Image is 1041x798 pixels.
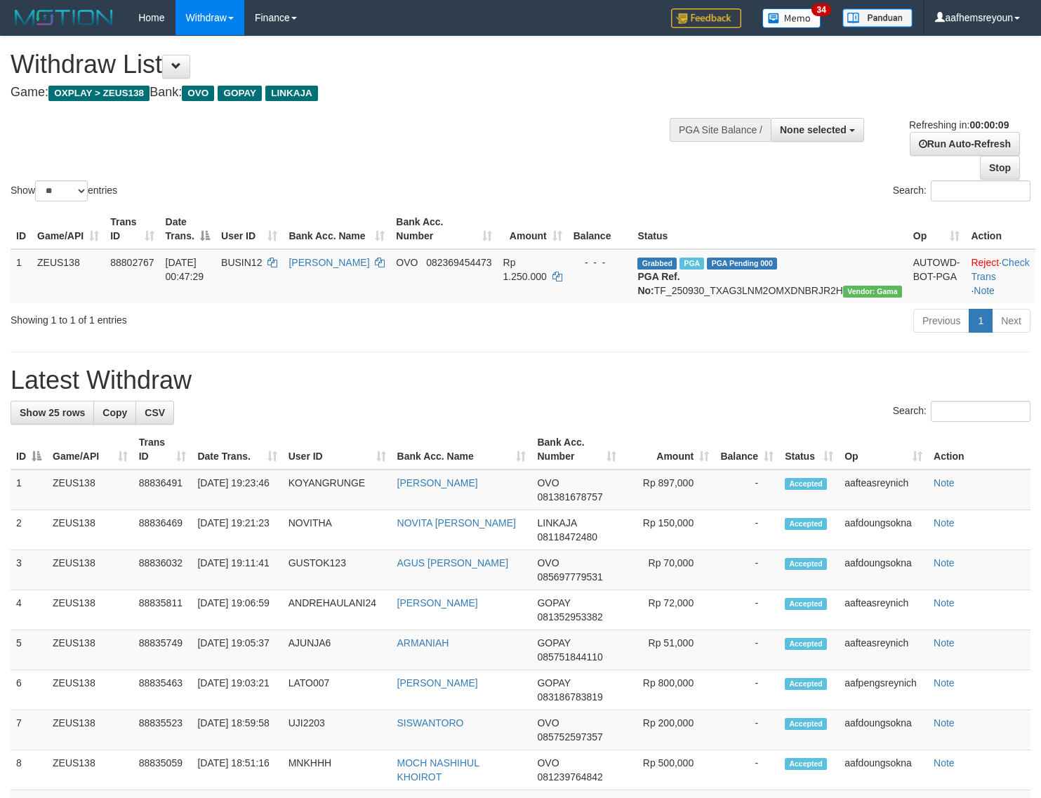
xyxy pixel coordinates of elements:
[531,430,621,470] th: Bank Acc. Number: activate to sort column ascending
[11,7,117,28] img: MOTION_logo.png
[934,557,955,568] a: Note
[133,550,192,590] td: 88836032
[11,401,94,425] a: Show 25 rows
[11,750,47,790] td: 8
[934,757,955,769] a: Note
[622,710,715,750] td: Rp 200,000
[265,86,318,101] span: LINKAJA
[133,710,192,750] td: 88835523
[160,209,216,249] th: Date Trans.: activate to sort column descending
[715,670,779,710] td: -
[785,758,827,770] span: Accepted
[785,678,827,690] span: Accepted
[839,590,928,630] td: aafteasreynich
[47,630,133,670] td: ZEUS138
[498,209,568,249] th: Amount: activate to sort column ascending
[390,209,497,249] th: Bank Acc. Number: activate to sort column ascending
[192,470,282,510] td: [DATE] 19:23:46
[715,710,779,750] td: -
[785,718,827,730] span: Accepted
[969,119,1009,131] strong: 00:00:09
[537,717,559,729] span: OVO
[622,630,715,670] td: Rp 51,000
[785,638,827,650] span: Accepted
[47,470,133,510] td: ZEUS138
[503,257,547,282] span: Rp 1.250.000
[11,590,47,630] td: 4
[11,470,47,510] td: 1
[133,630,192,670] td: 88835749
[780,124,847,135] span: None selected
[909,119,1009,131] span: Refreshing in:
[11,86,680,100] h4: Game: Bank:
[32,209,105,249] th: Game/API: activate to sort column ascending
[166,257,204,282] span: [DATE] 00:47:29
[913,309,969,333] a: Previous
[537,611,602,623] span: Copy 081352953382 to clipboard
[145,407,165,418] span: CSV
[715,750,779,790] td: -
[537,477,559,488] span: OVO
[679,258,704,270] span: Marked by aafsreyleap
[11,366,1030,394] h1: Latest Withdraw
[839,510,928,550] td: aafdoungsokna
[192,750,282,790] td: [DATE] 18:51:16
[192,510,282,550] td: [DATE] 19:21:23
[811,4,830,16] span: 34
[283,209,390,249] th: Bank Acc. Name: activate to sort column ascending
[839,670,928,710] td: aafpengsreynich
[537,517,576,528] span: LINKAJA
[839,630,928,670] td: aafteasreynich
[893,180,1030,201] label: Search:
[283,750,392,790] td: MNKHHH
[931,180,1030,201] input: Search:
[934,517,955,528] a: Note
[843,286,902,298] span: Vendor URL: https://trx31.1velocity.biz
[934,717,955,729] a: Note
[893,401,1030,422] label: Search:
[397,677,478,689] a: [PERSON_NAME]
[969,309,993,333] a: 1
[974,285,995,296] a: Note
[715,590,779,630] td: -
[397,477,478,488] a: [PERSON_NAME]
[47,550,133,590] td: ZEUS138
[839,430,928,470] th: Op: activate to sort column ascending
[11,550,47,590] td: 3
[283,550,392,590] td: GUSTOK123
[397,597,478,609] a: [PERSON_NAME]
[397,717,464,729] a: SISWANTORO
[102,407,127,418] span: Copy
[11,670,47,710] td: 6
[934,637,955,649] a: Note
[568,209,632,249] th: Balance
[971,257,999,268] a: Reject
[537,731,602,743] span: Copy 085752597357 to clipboard
[133,670,192,710] td: 88835463
[133,510,192,550] td: 88836469
[133,750,192,790] td: 88835059
[622,750,715,790] td: Rp 500,000
[283,430,392,470] th: User ID: activate to sort column ascending
[715,630,779,670] td: -
[20,407,85,418] span: Show 25 rows
[11,249,32,303] td: 1
[632,209,907,249] th: Status
[573,255,627,270] div: - - -
[47,710,133,750] td: ZEUS138
[839,550,928,590] td: aafdoungsokna
[622,510,715,550] td: Rp 150,000
[192,550,282,590] td: [DATE] 19:11:41
[11,307,423,327] div: Showing 1 to 1 of 1 entries
[637,258,677,270] span: Grabbed
[622,590,715,630] td: Rp 72,000
[839,750,928,790] td: aafdoungsokna
[32,249,105,303] td: ZEUS138
[537,691,602,703] span: Copy 083186783819 to clipboard
[283,470,392,510] td: KOYANGRUNGE
[715,470,779,510] td: -
[133,470,192,510] td: 88836491
[637,271,679,296] b: PGA Ref. No:
[537,677,570,689] span: GOPAY
[47,750,133,790] td: ZEUS138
